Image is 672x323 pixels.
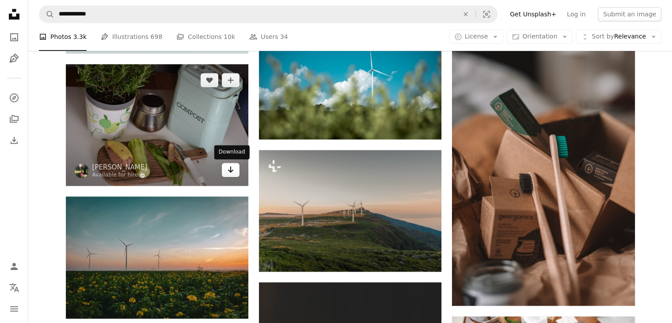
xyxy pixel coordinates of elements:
a: Log in / Sign up [5,258,23,275]
a: Log in [562,7,591,21]
span: Relevance [592,33,646,42]
a: Collections 10k [176,23,235,51]
a: [PERSON_NAME] [92,163,148,172]
button: Add to Collection [222,73,239,87]
a: green and white toothbrush on brown carton box [452,169,634,177]
button: Search Unsplash [39,6,54,23]
img: green and white toothbrush on brown carton box [452,40,634,306]
a: Available for hire [92,172,148,179]
span: 10k [224,32,235,42]
a: green plant on white and purple floral ceramic pot [66,121,248,129]
a: Home — Unsplash [5,5,23,25]
form: Find visuals sitewide [39,5,497,23]
span: Orientation [522,33,557,40]
button: Like [201,73,218,87]
a: Download History [5,131,23,149]
img: green plant on white and purple floral ceramic pot [66,64,248,186]
button: Menu [5,300,23,318]
button: Orientation [507,30,573,44]
button: License [449,30,504,44]
span: 34 [280,32,288,42]
span: Sort by [592,33,614,40]
button: Sort byRelevance [576,30,661,44]
a: Illustrations 698 [101,23,162,51]
div: Download [214,145,250,159]
img: a group of wind turbines on a grassy hill [259,150,441,272]
button: Language [5,279,23,296]
span: License [465,33,488,40]
a: Photos [5,28,23,46]
a: Get Unsplash+ [505,7,562,21]
button: Submit an image [598,7,661,21]
a: Illustrations [5,50,23,67]
a: white windmill [259,74,441,82]
a: a field of yellow flowers with wind turbines in the background [66,253,248,261]
a: a group of wind turbines on a grassy hill [259,207,441,215]
a: Collections [5,110,23,128]
a: Download [222,163,239,177]
button: Clear [456,6,475,23]
span: 698 [151,32,163,42]
img: a field of yellow flowers with wind turbines in the background [66,196,248,318]
img: Go to Lenka Dzurendova's profile [75,164,89,178]
button: Visual search [476,6,497,23]
a: Users 34 [249,23,288,51]
a: Explore [5,89,23,107]
img: white windmill [259,18,441,139]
